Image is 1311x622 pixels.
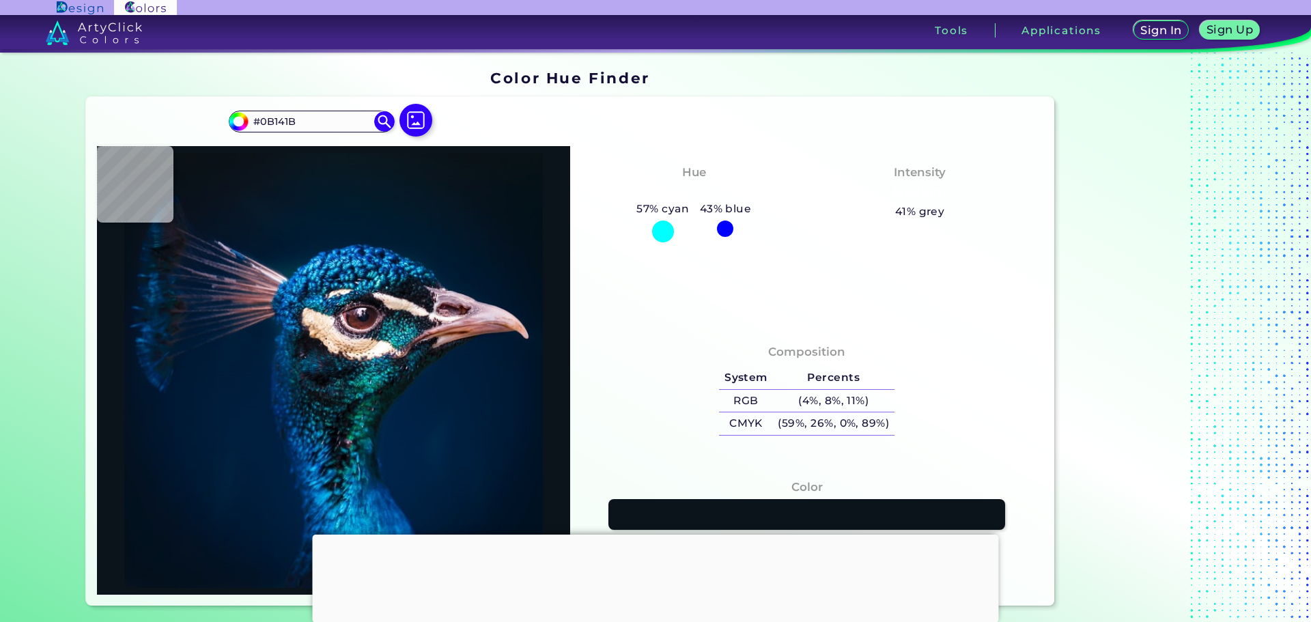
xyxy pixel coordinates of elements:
img: ArtyClick Design logo [57,1,102,14]
h4: Composition [768,342,845,362]
h4: Color [791,477,823,497]
h3: Medium [888,184,952,201]
h4: Hue [682,162,706,182]
a: Sign Up [1202,21,1257,39]
h5: 43% blue [694,200,757,218]
h5: Sign In [1142,25,1180,36]
h5: 41% grey [895,203,945,221]
img: icon search [374,111,395,132]
img: logo_artyclick_colors_white.svg [46,20,142,45]
iframe: Advertisement [1060,65,1230,611]
h1: Color Hue Finder [490,68,649,88]
a: Sign In [1135,21,1187,39]
h3: Cyan-Blue [655,184,733,201]
h3: Applications [1021,25,1101,36]
h5: (59%, 26%, 0%, 89%) [773,412,894,435]
input: type color.. [248,112,375,130]
h3: Tools [935,25,968,36]
h5: RGB [719,390,772,412]
img: icon picture [399,104,432,137]
h5: System [719,367,772,389]
h5: (4%, 8%, 11%) [773,390,894,412]
iframe: Advertisement [313,535,999,619]
h5: CMYK [719,412,772,435]
h5: Percents [773,367,894,389]
h5: 57% cyan [632,200,694,218]
img: img_pavlin.jpg [104,153,563,588]
h5: Sign Up [1208,25,1252,35]
h4: Intensity [894,162,946,182]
